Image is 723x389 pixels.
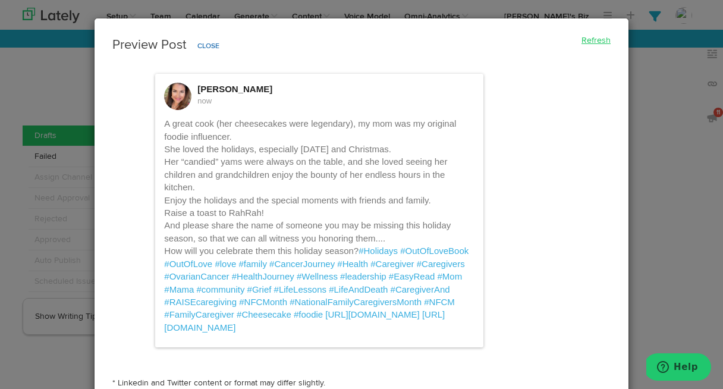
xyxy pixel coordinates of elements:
[424,297,455,307] a: #NFCM
[164,284,194,294] a: #Mama
[190,37,227,56] button: Close
[197,84,272,94] span: [PERSON_NAME]
[164,309,234,319] a: #FamilyCaregiver
[164,297,237,307] a: #RAISEcaregiving
[164,271,229,281] a: #OvarianCancer
[340,271,386,281] a: #leadership
[239,297,287,307] a: #NFCMonth
[164,117,474,334] p: A great cook (her cheesecakes were legendary), my mom was my original foodie influencer. She love...
[337,259,368,269] a: #Health
[164,83,191,110] img: 1715701749963
[581,36,611,45] a: Refresh
[400,246,469,256] a: #OutOfLoveBook
[294,309,323,319] a: #foodie
[164,309,445,332] a: [URL][DOMAIN_NAME]
[297,271,338,281] a: #Wellness
[232,271,294,281] a: #HealthJourney
[238,259,267,269] a: #family
[247,284,272,294] a: #Grief
[370,259,414,269] a: #Caregiver
[112,379,325,387] span: * Linkedin and Twitter content or format may differ slightly.
[325,309,419,319] a: [URL][DOMAIN_NAME]
[646,353,711,383] iframe: Opens a widget where you can find more information
[391,284,450,294] a: #CaregiverAnd
[112,36,611,56] h3: Preview Post
[237,309,291,319] a: #Cheesecake
[438,271,463,281] a: #Mom
[269,259,335,269] a: #CancerJourney
[164,96,474,107] span: now
[290,297,422,307] a: #NationalFamilyCaregiversMonth
[417,259,465,269] a: #Caregivers
[274,284,326,294] a: #LifeLessons
[197,284,245,294] a: #community
[329,284,388,294] a: #LifeAndDeath
[164,259,212,269] a: #OutOfLove
[359,246,398,256] a: #Holidays
[215,259,236,269] a: #love
[389,271,435,281] a: #EasyRead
